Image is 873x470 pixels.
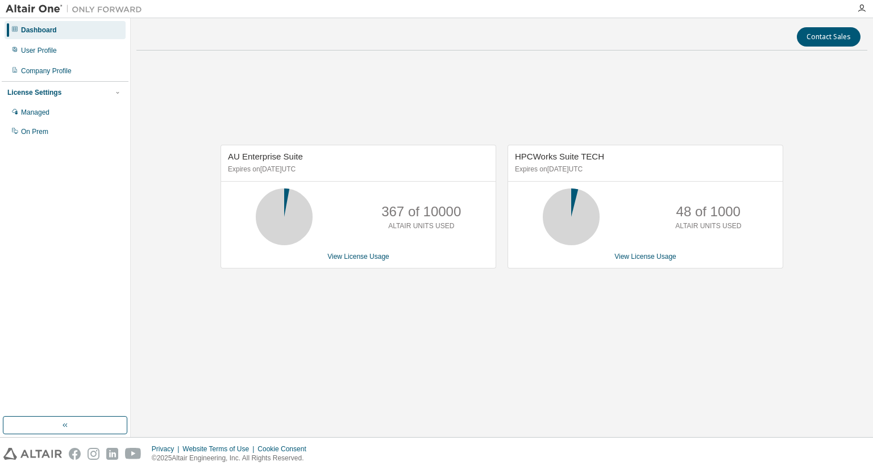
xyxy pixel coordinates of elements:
[3,448,62,460] img: altair_logo.svg
[327,253,389,261] a: View License Usage
[7,88,61,97] div: License Settings
[21,26,57,35] div: Dashboard
[257,444,313,454] div: Cookie Consent
[152,444,182,454] div: Privacy
[106,448,118,460] img: linkedin.svg
[675,221,741,231] p: ALTAIR UNITS USED
[515,152,604,161] span: HPCWorks Suite TECH
[182,444,257,454] div: Website Terms of Use
[88,448,99,460] img: instagram.svg
[676,202,741,221] p: 48 of 1000
[388,221,454,231] p: ALTAIR UNITS USED
[21,127,48,136] div: On Prem
[228,152,303,161] span: AU Enterprise Suite
[797,27,860,47] button: Contact Sales
[21,108,49,117] div: Managed
[614,253,676,261] a: View License Usage
[21,66,72,75] div: Company Profile
[125,448,142,460] img: youtube.svg
[6,3,148,15] img: Altair One
[381,202,461,221] p: 367 of 10000
[228,165,486,174] p: Expires on [DATE] UTC
[21,46,57,55] div: User Profile
[152,454,313,463] p: © 2025 Altair Engineering, Inc. All Rights Reserved.
[515,165,773,174] p: Expires on [DATE] UTC
[69,448,81,460] img: facebook.svg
